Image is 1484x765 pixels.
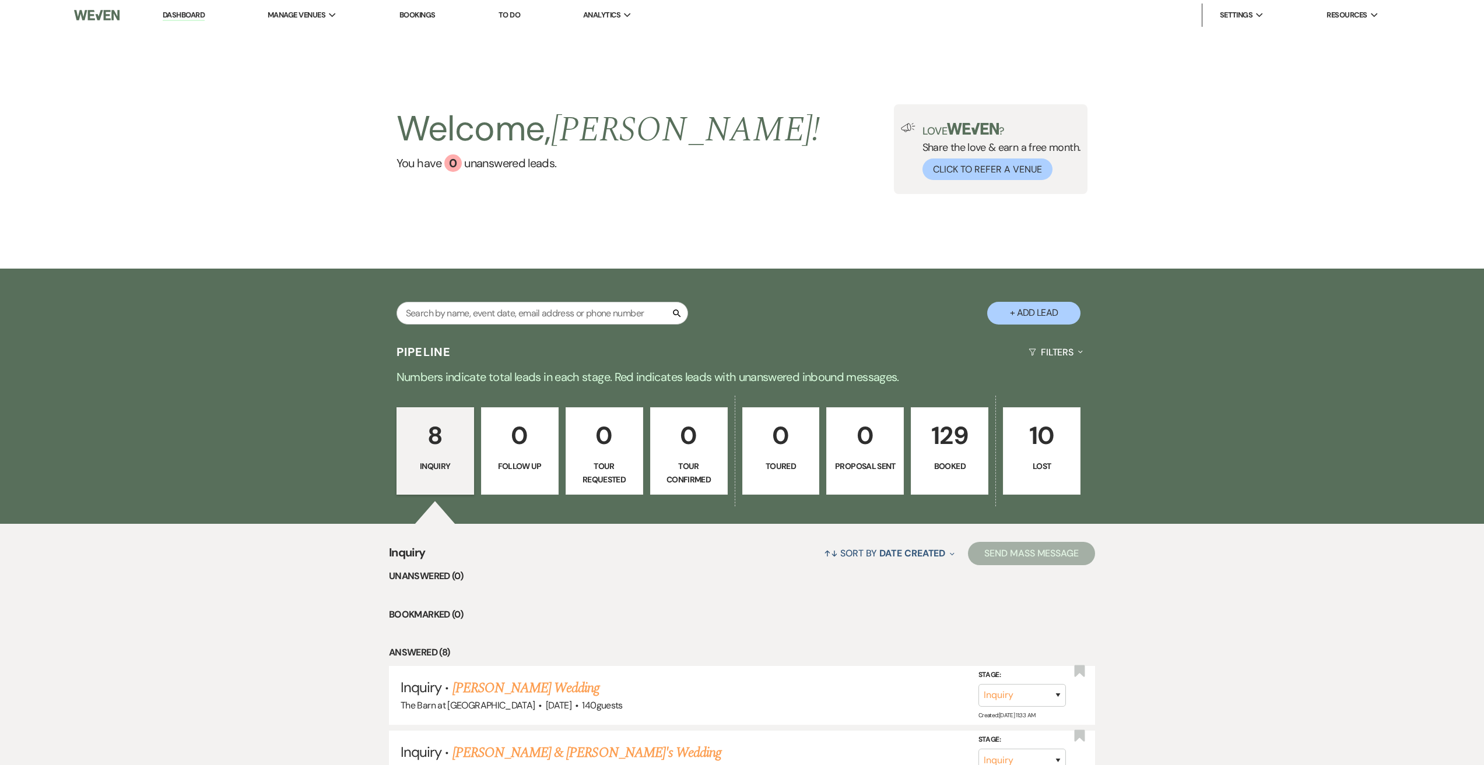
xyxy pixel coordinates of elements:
[742,407,820,495] a: 0Toured
[1024,337,1087,368] button: Filters
[650,407,728,495] a: 0Tour Confirmed
[915,123,1081,180] div: Share the love & earn a free month.
[389,607,1095,622] li: Bookmarked (0)
[1011,416,1073,455] p: 10
[901,123,915,132] img: loud-speaker-illustration.svg
[978,734,1066,746] label: Stage:
[551,103,820,157] span: [PERSON_NAME] !
[1327,9,1367,21] span: Resources
[452,742,722,763] a: [PERSON_NAME] & [PERSON_NAME]'s Wedding
[546,699,571,711] span: [DATE]
[389,569,1095,584] li: Unanswered (0)
[404,416,466,455] p: 8
[397,104,820,154] h2: Welcome,
[489,416,551,455] p: 0
[573,460,636,486] p: Tour Requested
[834,460,896,473] p: Proposal Sent
[322,368,1162,386] p: Numbers indicate total leads in each stage. Red indicates leads with unanswered inbound messages.
[922,158,1053,180] button: Click to Refer a Venue
[444,154,462,172] div: 0
[968,542,1095,565] button: Send Mass Message
[583,9,620,21] span: Analytics
[750,416,812,455] p: 0
[1220,9,1253,21] span: Settings
[397,344,451,360] h3: Pipeline
[481,407,559,495] a: 0Follow Up
[582,699,622,711] span: 140 guests
[404,460,466,473] p: Inquiry
[658,460,720,486] p: Tour Confirmed
[397,154,820,172] a: You have 0 unanswered leads.
[987,302,1080,325] button: + Add Lead
[947,123,999,135] img: weven-logo-green.svg
[819,538,959,569] button: Sort By Date Created
[911,407,988,495] a: 129Booked
[401,743,441,761] span: Inquiry
[397,302,688,325] input: Search by name, event date, email address or phone number
[499,10,520,20] a: To Do
[452,678,600,699] a: [PERSON_NAME] Wedding
[573,416,636,455] p: 0
[834,416,896,455] p: 0
[978,669,1066,682] label: Stage:
[489,460,551,473] p: Follow Up
[824,547,838,559] span: ↑↓
[826,407,904,495] a: 0Proposal Sent
[658,416,720,455] p: 0
[750,460,812,473] p: Toured
[389,544,426,569] span: Inquiry
[401,699,535,711] span: The Barn at [GEOGRAPHIC_DATA]
[879,547,945,559] span: Date Created
[163,10,205,21] a: Dashboard
[401,678,441,696] span: Inquiry
[922,123,1081,136] p: Love ?
[397,407,474,495] a: 8Inquiry
[74,3,120,27] img: Weven Logo
[268,9,325,21] span: Manage Venues
[399,10,436,20] a: Bookings
[918,460,981,473] p: Booked
[978,711,1035,719] span: Created: [DATE] 11:33 AM
[1003,407,1080,495] a: 10Lost
[566,407,643,495] a: 0Tour Requested
[389,645,1095,660] li: Answered (8)
[1011,460,1073,473] p: Lost
[918,416,981,455] p: 129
